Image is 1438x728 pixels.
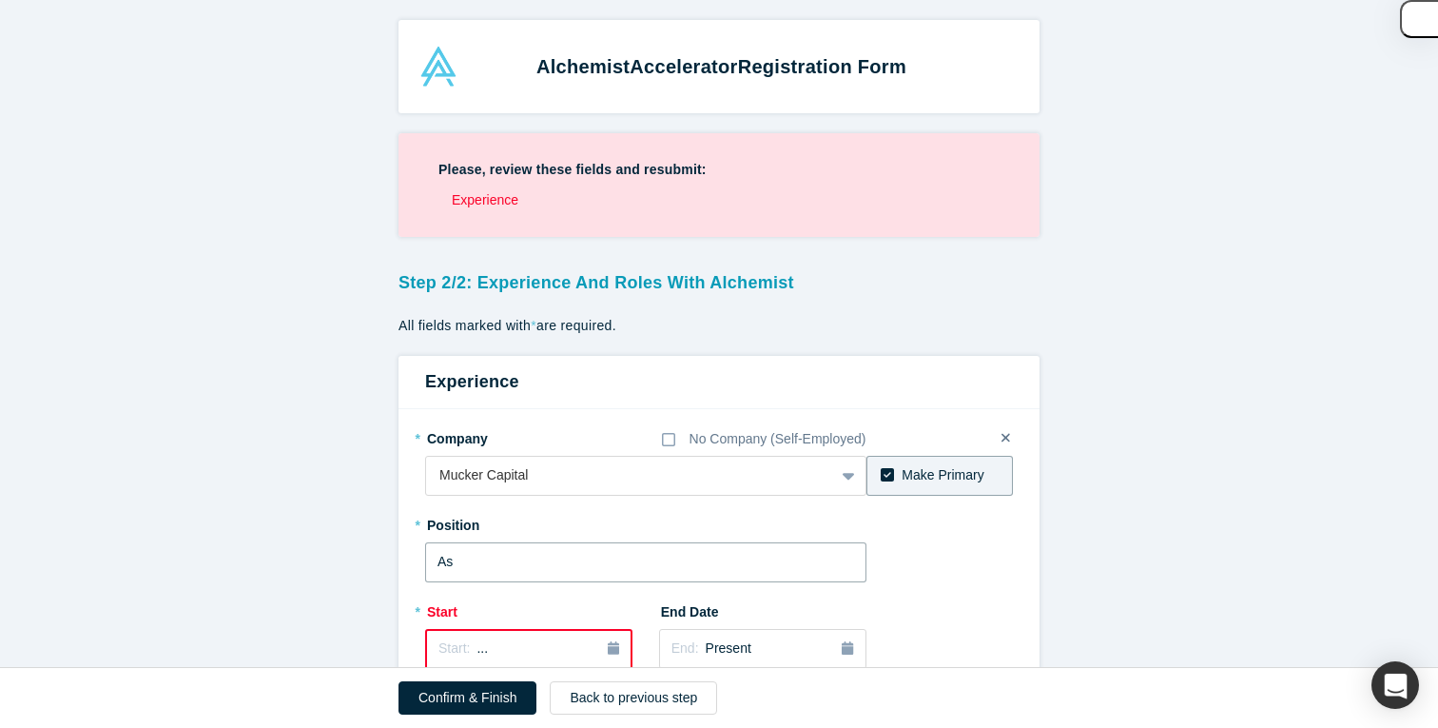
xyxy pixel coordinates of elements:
label: End Date [659,596,766,622]
span: Accelerator [630,56,737,77]
strong: Alchemist Registration Form [536,56,906,77]
label: Start [425,596,532,622]
strong: Please, review these fields and resubmit: [438,162,707,177]
img: Alchemist Accelerator Logo [418,47,458,87]
span: Present [706,640,751,656]
button: Back to previous step [550,681,717,715]
input: Sales Manager [425,542,866,582]
span: End: [671,640,699,656]
p: All fields marked with are required. [398,316,1040,336]
span: ... [476,640,488,656]
button: Start:... [425,629,632,669]
button: Confirm & Finish [398,681,536,715]
label: Company [425,423,532,449]
label: Position [425,509,532,536]
button: End:Present [659,629,866,669]
div: No Company (Self-Employed) [690,429,866,449]
li: Experience [452,190,1000,210]
div: Make Primary [902,465,983,485]
h3: Experience [425,369,1013,395]
h3: Step 2/2: Experience and Roles with Alchemist [398,264,1040,296]
span: Start: [438,640,470,656]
